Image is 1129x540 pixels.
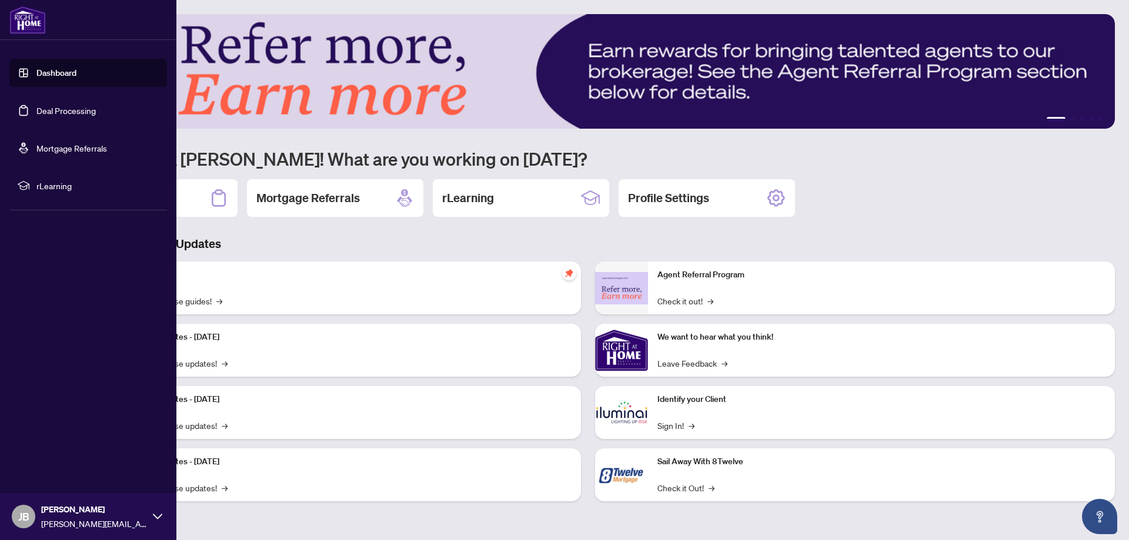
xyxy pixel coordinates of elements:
button: 5 [1098,117,1103,122]
span: rLearning [36,179,159,192]
button: 3 [1080,117,1084,122]
img: Slide 0 [61,14,1115,129]
a: Leave Feedback→ [657,357,727,370]
h3: Brokerage & Industry Updates [61,236,1115,252]
span: pushpin [562,266,576,280]
span: → [722,357,727,370]
span: [PERSON_NAME][EMAIL_ADDRESS][PERSON_NAME][DOMAIN_NAME] [41,517,147,530]
span: → [216,294,222,307]
p: Sail Away With 8Twelve [657,455,1105,468]
img: logo [9,6,46,34]
p: Platform Updates - [DATE] [123,455,572,468]
h1: Welcome back [PERSON_NAME]! What are you working on [DATE]? [61,147,1115,170]
span: → [222,419,228,432]
a: Deal Processing [36,105,96,116]
span: → [222,357,228,370]
img: Agent Referral Program [595,272,648,304]
p: Self-Help [123,269,572,281]
span: → [709,481,714,494]
a: Mortgage Referrals [36,143,107,153]
p: We want to hear what you think! [657,331,1105,344]
h2: Mortgage Referrals [256,190,360,206]
span: JB [18,508,29,525]
h2: rLearning [442,190,494,206]
button: 2 [1070,117,1075,122]
a: Sign In!→ [657,419,694,432]
p: Identify your Client [657,393,1105,406]
button: 4 [1089,117,1094,122]
img: We want to hear what you think! [595,324,648,377]
span: [PERSON_NAME] [41,503,147,516]
img: Identify your Client [595,386,648,439]
span: → [689,419,694,432]
a: Dashboard [36,68,76,78]
span: → [707,294,713,307]
button: 1 [1047,117,1065,122]
a: Check it out!→ [657,294,713,307]
p: Platform Updates - [DATE] [123,393,572,406]
img: Sail Away With 8Twelve [595,448,648,501]
p: Agent Referral Program [657,269,1105,281]
a: Check it Out!→ [657,481,714,494]
h2: Profile Settings [628,190,709,206]
p: Platform Updates - [DATE] [123,331,572,344]
span: → [222,481,228,494]
button: Open asap [1082,499,1117,534]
